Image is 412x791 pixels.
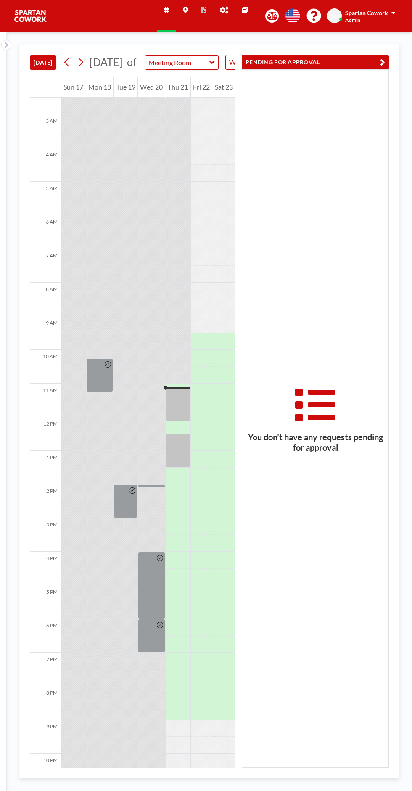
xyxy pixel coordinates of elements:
[30,585,61,619] div: 5 PM
[90,56,123,68] span: [DATE]
[331,12,338,20] span: SC
[30,249,61,283] div: 7 AM
[30,653,61,686] div: 7 PM
[30,316,61,350] div: 9 AM
[166,77,190,98] div: Thu 21
[114,77,137,98] div: Tue 19
[86,77,114,98] div: Mon 18
[30,350,61,384] div: 10 AM
[30,619,61,653] div: 6 PM
[30,55,56,70] button: [DATE]
[30,114,61,148] div: 3 AM
[345,17,360,23] span: Admin
[30,484,61,518] div: 2 PM
[30,148,61,182] div: 4 AM
[30,417,61,451] div: 12 PM
[242,55,389,69] button: PENDING FOR APPROVAL
[145,56,210,69] input: Meeting Room
[227,57,275,68] span: WEEKLY VIEW
[212,77,235,98] div: Sat 23
[13,8,47,24] img: organization-logo
[226,55,298,69] div: Search for option
[30,552,61,585] div: 4 PM
[30,215,61,249] div: 6 AM
[127,56,136,69] span: of
[30,754,61,787] div: 10 PM
[191,77,212,98] div: Fri 22
[30,451,61,484] div: 1 PM
[138,77,165,98] div: Wed 20
[30,384,61,417] div: 11 AM
[242,432,388,453] h3: You don’t have any requests pending for approval
[30,81,61,114] div: 2 AM
[345,9,388,16] span: Spartan Cowork
[61,77,86,98] div: Sun 17
[30,182,61,215] div: 5 AM
[30,686,61,720] div: 8 PM
[30,518,61,552] div: 3 PM
[30,283,61,316] div: 8 AM
[30,720,61,754] div: 9 PM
